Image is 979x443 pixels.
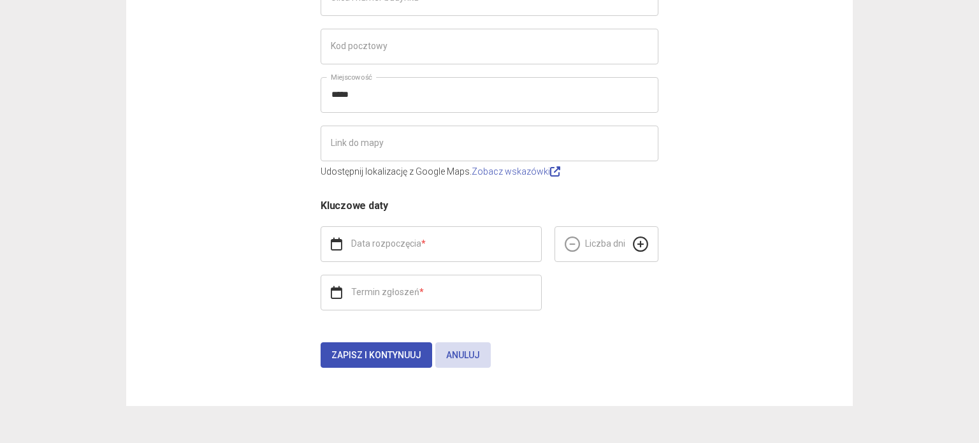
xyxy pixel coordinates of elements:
span: Zapisz i kontynuuj [331,350,421,360]
span: Kluczowe daty [321,200,388,212]
a: Zobacz wskazówki [472,166,560,177]
p: Udostępnij lokalizację z Google Maps. [321,164,658,178]
button: Zapisz i kontynuuj [321,342,432,368]
button: Anuluj [435,342,491,368]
